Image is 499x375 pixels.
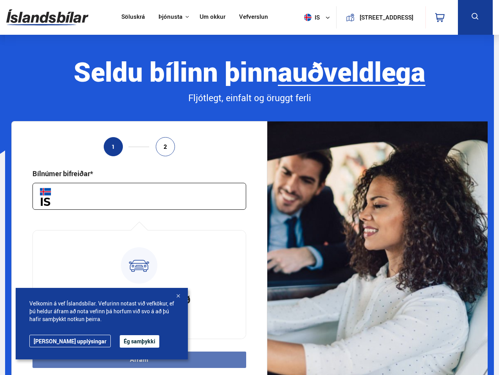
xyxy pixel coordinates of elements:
b: auðveldlega [278,53,425,89]
span: 2 [164,143,167,150]
a: Söluskrá [121,13,145,21]
a: [PERSON_NAME] upplýsingar [29,335,111,347]
div: Seldu bílinn þinn [11,57,488,86]
span: Velkomin á vef Íslandsbílar. Vefurinn notast við vefkökur, ef þú heldur áfram að nota vefinn þá h... [29,300,174,323]
button: Áfram [32,352,246,368]
div: Bílnúmer bifreiðar* [32,169,93,178]
button: is [301,6,336,29]
span: is [301,14,321,21]
a: Um okkur [200,13,225,21]
a: [STREET_ADDRESS] [341,6,421,29]
button: Þjónusta [159,13,182,21]
div: Fljótlegt, einfalt og öruggt ferli [11,91,488,105]
span: 1 [112,143,115,150]
button: Ég samþykki [120,335,159,348]
button: [STREET_ADDRESS] [358,14,415,21]
a: Vefverslun [239,13,268,21]
img: svg+xml;base64,PHN2ZyB4bWxucz0iaHR0cDovL3d3dy53My5vcmcvMjAwMC9zdmciIHdpZHRoPSI1MTIiIGhlaWdodD0iNT... [304,14,312,21]
img: G0Ugv5HjCgRt.svg [6,5,88,30]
